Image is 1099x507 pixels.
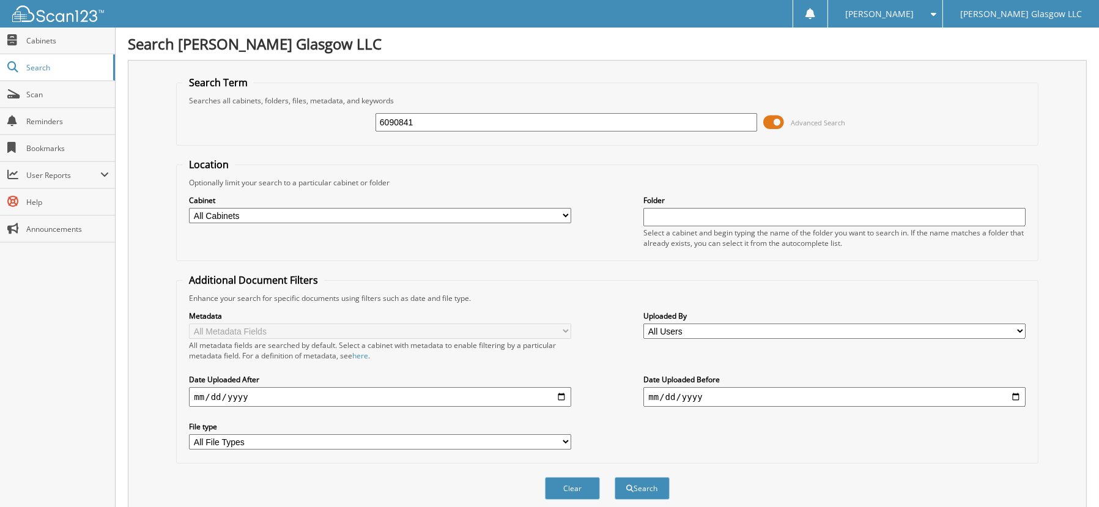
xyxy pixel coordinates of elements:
[960,10,1082,18] span: [PERSON_NAME] Glasgow LLC
[189,311,571,321] label: Metadata
[26,170,100,180] span: User Reports
[615,477,670,500] button: Search
[643,311,1025,321] label: Uploaded By
[643,195,1025,205] label: Folder
[545,477,600,500] button: Clear
[1038,448,1099,507] iframe: Chat Widget
[189,195,571,205] label: Cabinet
[26,197,109,207] span: Help
[183,293,1031,303] div: Enhance your search for specific documents using filters such as date and file type.
[845,10,914,18] span: [PERSON_NAME]
[183,177,1031,188] div: Optionally limit your search to a particular cabinet or folder
[791,118,845,127] span: Advanced Search
[643,228,1025,248] div: Select a cabinet and begin typing the name of the folder you want to search in. If the name match...
[183,95,1031,106] div: Searches all cabinets, folders, files, metadata, and keywords
[189,421,571,432] label: File type
[26,143,109,154] span: Bookmarks
[183,158,235,171] legend: Location
[26,62,107,73] span: Search
[12,6,104,22] img: scan123-logo-white.svg
[189,387,571,407] input: start
[643,387,1025,407] input: end
[26,224,109,234] span: Announcements
[189,340,571,361] div: All metadata fields are searched by default. Select a cabinet with metadata to enable filtering b...
[26,35,109,46] span: Cabinets
[352,350,368,361] a: here
[26,89,109,100] span: Scan
[183,76,254,89] legend: Search Term
[128,34,1087,54] h1: Search [PERSON_NAME] Glasgow LLC
[26,116,109,127] span: Reminders
[189,374,571,385] label: Date Uploaded After
[643,374,1025,385] label: Date Uploaded Before
[183,273,324,287] legend: Additional Document Filters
